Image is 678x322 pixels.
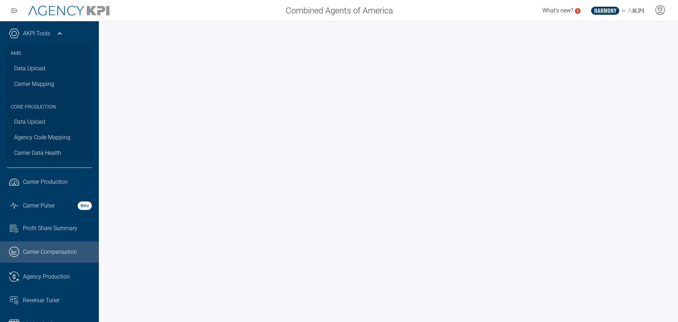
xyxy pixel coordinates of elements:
a: Agency Code Mapping [7,130,92,145]
span: What's new? [542,7,573,14]
text: 5 [577,9,579,13]
span: Agency Production [23,273,70,281]
img: AgencyKPI [28,6,109,16]
span: Profit Share Summary [23,224,77,233]
a: Carrier Mapping [7,76,92,92]
a: Carrier Data Health [7,145,92,161]
span: Carrier Data Health [14,149,61,157]
a: Data Upload [7,114,92,130]
span: Carrier Production [23,178,68,186]
span: Carrier Pulse [23,201,54,210]
strong: Beta [78,201,92,210]
span: Carrier Compensation [23,248,77,256]
h3: AMS [11,46,88,61]
span: Combined Agents of America [286,4,393,17]
h3: Core Production [11,95,88,115]
a: 5 [575,8,581,14]
a: AKPI Tools [23,29,50,38]
a: Data Upload [7,61,92,76]
span: Revenue Tuner [23,296,60,305]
